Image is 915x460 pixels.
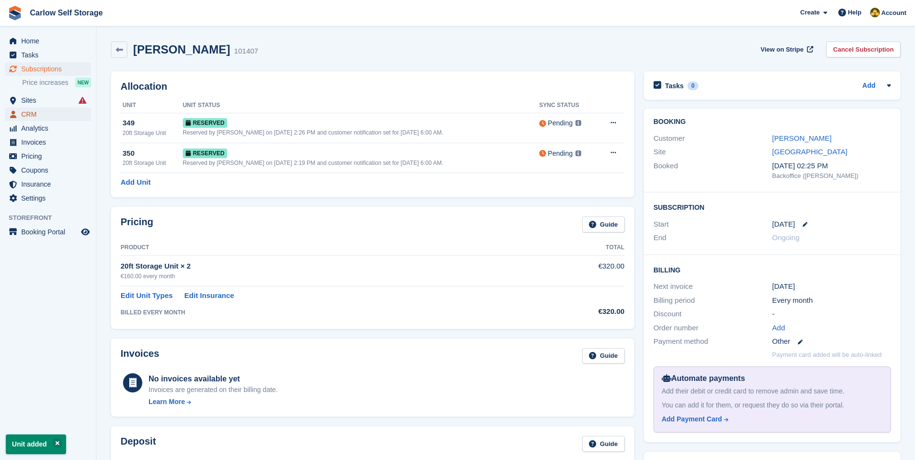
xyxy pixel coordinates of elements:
div: Next invoice [654,281,772,292]
h2: Invoices [121,348,159,364]
span: Storefront [9,213,96,223]
img: Kevin Moore [870,8,880,17]
div: Add Payment Card [662,414,722,424]
div: No invoices available yet [149,373,278,385]
span: Help [848,8,861,17]
span: Pricing [21,149,79,163]
span: Reserved [183,149,228,158]
a: menu [5,149,91,163]
span: Home [21,34,79,48]
span: Coupons [21,163,79,177]
th: Product [121,240,530,256]
div: Booked [654,161,772,181]
a: Guide [582,436,625,452]
h2: Booking [654,118,891,126]
div: Start [654,219,772,230]
a: menu [5,34,91,48]
span: View on Stripe [761,45,804,54]
a: Learn More [149,397,278,407]
img: stora-icon-8386f47178a22dfd0bd8f6a31ec36ba5ce8667c1dd55bd0f319d3a0aa187defe.svg [8,6,22,20]
div: 349 [123,118,183,129]
a: menu [5,135,91,149]
div: Automate payments [662,373,883,384]
a: menu [5,225,91,239]
a: Add [862,81,875,92]
div: €160.00 every month [121,272,530,281]
a: Add Payment Card [662,414,879,424]
div: €320.00 [530,306,625,317]
a: Add Unit [121,177,150,188]
a: Edit Unit Types [121,290,173,301]
p: Unit added [6,434,66,454]
span: CRM [21,108,79,121]
h2: Billing [654,265,891,274]
a: Edit Insurance [184,290,234,301]
div: Pending [548,118,573,128]
div: Every month [772,295,891,306]
div: Discount [654,309,772,320]
span: Tasks [21,48,79,62]
a: menu [5,48,91,62]
img: icon-info-grey-7440780725fd019a000dd9b08b2336e03edf1995a4989e88bcd33f0948082b44.svg [575,120,581,126]
div: - [772,309,891,320]
div: Customer [654,133,772,144]
div: End [654,232,772,244]
div: 0 [687,81,698,90]
a: [GEOGRAPHIC_DATA] [772,148,847,156]
div: NEW [75,78,91,87]
i: Smart entry sync failures have occurred [79,96,86,104]
th: Unit Status [183,98,539,113]
h2: Subscription [654,202,891,212]
div: Reserved by [PERSON_NAME] on [DATE] 2:19 PM and customer notification set for [DATE] 6:00 AM. [183,159,539,167]
div: Add their debit or credit card to remove admin and save time. [662,386,883,396]
a: menu [5,177,91,191]
a: Guide [582,348,625,364]
span: Analytics [21,122,79,135]
a: [PERSON_NAME] [772,134,832,142]
div: Billing period [654,295,772,306]
a: Guide [582,216,625,232]
a: menu [5,163,91,177]
div: [DATE] [772,281,891,292]
span: Reserved [183,118,228,128]
a: menu [5,122,91,135]
a: Carlow Self Storage [26,5,107,21]
div: 101407 [234,46,258,57]
a: Preview store [80,226,91,238]
p: Payment card added will be auto-linked [772,350,882,360]
h2: Deposit [121,436,156,452]
div: 20ft Storage Unit [123,159,183,167]
img: icon-info-grey-7440780725fd019a000dd9b08b2336e03edf1995a4989e88bcd33f0948082b44.svg [575,150,581,156]
div: Payment method [654,336,772,347]
h2: Allocation [121,81,625,92]
th: Sync Status [539,98,597,113]
h2: Pricing [121,216,153,232]
div: Other [772,336,891,347]
div: Learn More [149,397,185,407]
th: Unit [121,98,183,113]
div: 20ft Storage Unit [123,129,183,137]
div: Order number [654,323,772,334]
span: Account [881,8,906,18]
a: menu [5,108,91,121]
a: Cancel Subscription [826,41,901,57]
span: Ongoing [772,233,800,242]
th: Total [530,240,625,256]
span: Insurance [21,177,79,191]
div: 20ft Storage Unit × 2 [121,261,530,272]
div: 350 [123,148,183,159]
time: 2025-09-01 00:00:00 UTC [772,219,795,230]
span: Price increases [22,78,68,87]
td: €320.00 [530,256,625,286]
span: Create [800,8,819,17]
div: Site [654,147,772,158]
span: Invoices [21,135,79,149]
div: [DATE] 02:25 PM [772,161,891,172]
div: Backoffice ([PERSON_NAME]) [772,171,891,181]
div: Reserved by [PERSON_NAME] on [DATE] 2:26 PM and customer notification set for [DATE] 6:00 AM. [183,128,539,137]
a: menu [5,62,91,76]
a: Price increases NEW [22,77,91,88]
div: Invoices are generated on their billing date. [149,385,278,395]
div: Pending [548,149,573,159]
div: BILLED EVERY MONTH [121,308,530,317]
